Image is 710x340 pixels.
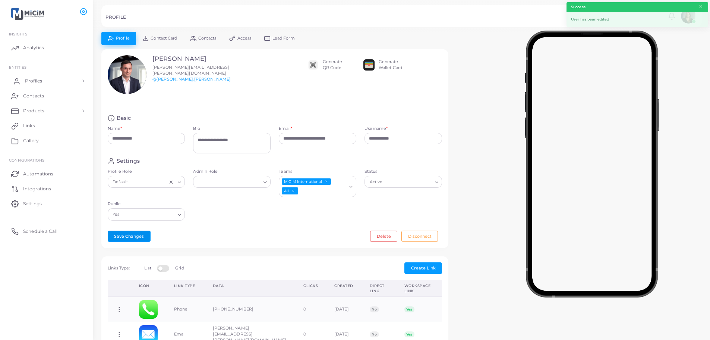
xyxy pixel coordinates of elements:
[108,231,151,242] button: Save Changes
[370,283,388,293] div: Direct Link
[105,15,126,20] h5: PROFILE
[363,59,375,71] img: apple-wallet.png
[152,77,231,82] a: @[PERSON_NAME].[PERSON_NAME]
[334,283,353,288] div: Created
[272,36,295,40] span: Lead Form
[279,126,292,132] label: Email
[279,176,356,197] div: Search for option
[108,176,185,188] div: Search for option
[193,126,271,132] label: Bio
[23,107,44,114] span: Products
[6,40,88,55] a: Analytics
[108,280,131,297] th: Action
[237,36,252,40] span: Access
[108,126,122,132] label: Name
[168,179,174,185] button: Clear Selected
[174,283,196,288] div: Link Type
[112,178,129,186] span: Default
[299,187,347,195] input: Search for option
[365,169,442,175] label: Status
[23,44,44,51] span: Analytics
[152,65,229,76] span: [PERSON_NAME][EMAIL_ADDRESS][PERSON_NAME][DOMAIN_NAME]
[370,331,379,337] span: No
[198,36,216,40] span: Contacts
[121,210,175,219] input: Search for option
[698,3,703,11] button: Close
[23,228,57,235] span: Schedule a Call
[370,306,379,312] span: No
[404,283,434,293] div: Workspace Link
[6,74,88,88] a: Profiles
[326,297,362,322] td: [DATE]
[6,224,88,238] a: Schedule a Call
[117,157,140,165] h4: Settings
[152,55,242,63] h3: [PERSON_NAME]
[108,201,185,207] label: Public
[9,65,26,69] span: ENTITIES
[139,283,158,288] div: Icon
[379,59,402,71] div: Generate Wallet Card
[411,265,436,271] span: Create Link
[23,171,53,177] span: Automations
[323,59,342,71] div: Generate QR Code
[23,137,39,144] span: Gallery
[9,158,44,162] span: Configurations
[291,188,296,194] button: Deselect All
[196,178,261,186] input: Search for option
[365,126,388,132] label: Username
[193,169,271,175] label: Admin Role
[139,300,158,319] img: phone.png
[144,265,151,271] label: List
[324,179,329,184] button: Deselect MiCiM International
[23,185,51,192] span: Integrations
[401,231,438,242] button: Disconnect
[7,7,48,21] img: logo
[404,262,442,274] button: Create Link
[369,178,384,186] span: Active
[213,283,287,288] div: Data
[307,59,319,71] img: qr2.png
[9,32,27,36] span: INSIGHTS
[130,178,167,186] input: Search for option
[365,176,442,188] div: Search for option
[404,306,414,312] span: Yes
[404,331,414,337] span: Yes
[295,297,326,322] td: 0
[108,265,130,271] span: Links Type:
[25,78,42,84] span: Profiles
[282,178,331,185] span: MiCiM International
[6,181,88,196] a: Integrations
[205,297,296,322] td: [PHONE_NUMBER]
[282,187,298,194] span: All
[112,211,121,219] span: Yes
[6,196,88,211] a: Settings
[384,178,432,186] input: Search for option
[6,118,88,133] a: Links
[6,88,88,103] a: Contacts
[279,169,356,175] label: Teams
[6,133,88,148] a: Gallery
[116,36,130,40] span: Profile
[23,93,44,99] span: Contacts
[151,36,177,40] span: Contact Card
[6,166,88,181] a: Automations
[571,4,586,10] strong: Success
[6,103,88,118] a: Products
[567,12,708,27] div: User has been edited
[108,169,185,175] label: Profile Role
[370,231,397,242] button: Delete
[108,208,185,220] div: Search for option
[23,122,35,129] span: Links
[303,283,318,288] div: Clicks
[166,297,205,322] td: Phone
[193,176,271,188] div: Search for option
[175,265,184,271] label: Grid
[525,31,659,297] img: phone-mock.b55596b7.png
[117,115,131,122] h4: Basic
[23,200,42,207] span: Settings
